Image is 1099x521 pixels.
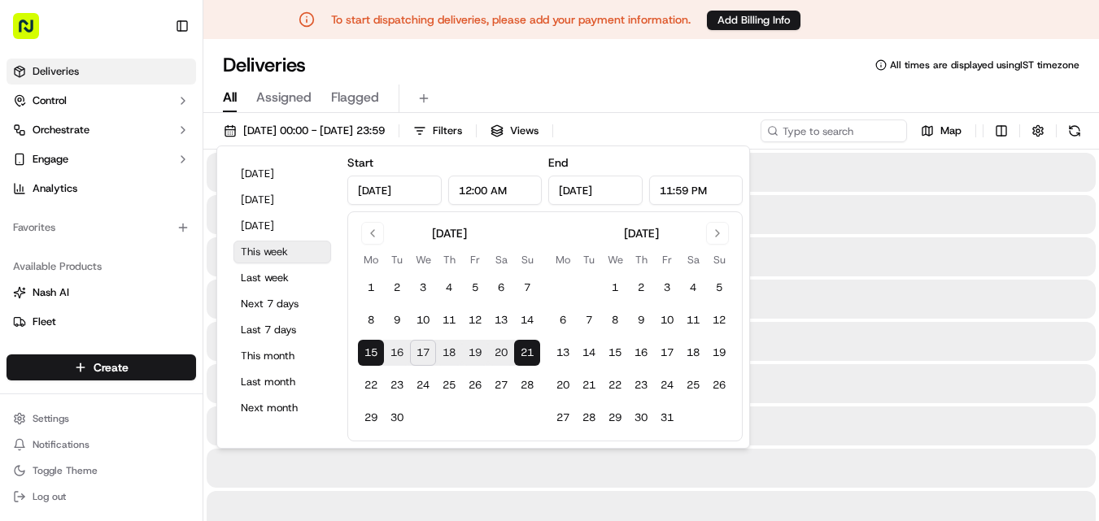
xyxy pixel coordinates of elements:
button: 25 [436,372,462,398]
button: 13 [550,340,576,366]
button: Nash AI [7,280,196,306]
input: Date [347,176,442,205]
button: 1 [602,275,628,301]
button: Refresh [1063,119,1086,142]
button: 15 [602,340,628,366]
button: 2 [384,275,410,301]
button: 28 [514,372,540,398]
button: This week [233,241,331,263]
th: Tuesday [384,251,410,268]
span: Orchestrate [33,123,89,137]
span: Nash AI [33,285,69,300]
button: 28 [576,405,602,431]
span: Create [94,359,129,376]
button: 8 [358,307,384,333]
button: Views [483,119,546,142]
th: Sunday [706,251,732,268]
button: 1 [358,275,384,301]
th: Wednesday [410,251,436,268]
th: Thursday [436,251,462,268]
div: Available Products [7,254,196,280]
button: 17 [410,340,436,366]
a: Deliveries [7,59,196,85]
button: 6 [488,275,514,301]
button: 31 [654,405,680,431]
button: 4 [436,275,462,301]
button: 30 [628,405,654,431]
button: 16 [384,340,410,366]
button: 5 [462,275,488,301]
span: Map [940,124,962,138]
th: Thursday [628,251,654,268]
h1: Deliveries [223,52,306,78]
span: Engage [33,152,68,167]
button: 18 [436,340,462,366]
input: Type to search [761,119,907,142]
button: Create [7,354,196,380]
button: 14 [514,307,540,333]
input: Date [548,176,643,205]
button: 2 [628,275,654,301]
span: All times are displayed using IST timezone [890,59,1079,72]
th: Sunday [514,251,540,268]
button: 11 [680,307,706,333]
span: Toggle Theme [33,464,98,477]
button: 8 [602,307,628,333]
button: 6 [550,307,576,333]
label: End [548,155,568,170]
span: Views [510,124,539,138]
button: 13 [488,307,514,333]
button: 27 [550,405,576,431]
button: 3 [410,275,436,301]
span: Flagged [331,88,379,107]
button: Go to previous month [361,222,384,245]
button: 26 [706,372,732,398]
button: 19 [706,340,732,366]
a: Nash AI [13,285,190,300]
button: Fleet [7,309,196,335]
button: 16 [628,340,654,366]
button: 9 [628,307,654,333]
button: 20 [488,340,514,366]
button: [DATE] [233,215,331,237]
th: Saturday [488,251,514,268]
button: 3 [654,275,680,301]
p: To start dispatching deliveries, please add your payment information. [331,11,691,28]
button: 15 [358,340,384,366]
button: 25 [680,372,706,398]
button: Last week [233,267,331,289]
button: This month [233,345,331,367]
span: Control [33,93,67,108]
a: Fleet [13,315,190,329]
button: Orchestrate [7,117,196,143]
label: Start [347,155,373,170]
button: 29 [602,405,628,431]
button: Next 7 days [233,293,331,315]
button: 5 [706,275,732,301]
input: Time [448,176,543,205]
button: Go to next month [706,222,729,245]
a: Analytics [7,176,196,202]
button: 21 [576,372,602,398]
button: 10 [654,307,680,333]
button: Control [7,88,196,114]
span: Analytics [33,181,77,196]
span: Notifications [33,438,89,451]
button: 26 [462,372,488,398]
button: Log out [7,485,196,508]
span: [DATE] 00:00 - [DATE] 23:59 [243,124,385,138]
span: Fleet [33,315,56,329]
span: All [223,88,237,107]
button: 24 [410,372,436,398]
button: Engage [7,146,196,172]
button: 9 [384,307,410,333]
button: 30 [384,405,410,431]
button: 24 [654,372,680,398]
button: 12 [462,307,488,333]
button: [DATE] 00:00 - [DATE] 23:59 [216,119,392,142]
button: Settings [7,407,196,430]
button: Toggle Theme [7,459,196,482]
button: 7 [576,307,602,333]
button: 11 [436,307,462,333]
span: Filters [433,124,462,138]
